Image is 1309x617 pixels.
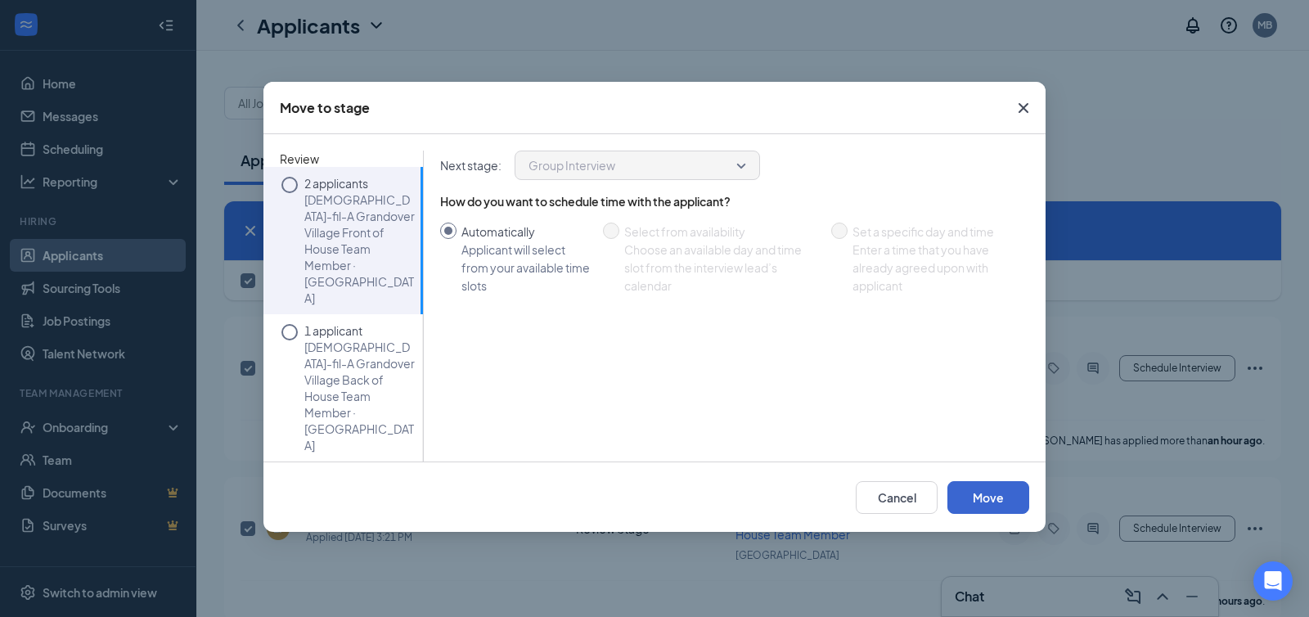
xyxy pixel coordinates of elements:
[280,322,299,342] svg: Circle
[280,175,299,195] svg: Circle
[304,339,415,453] p: [DEMOGRAPHIC_DATA]-fil-A Grandover Village Back of House Team Member · [GEOGRAPHIC_DATA]
[1001,82,1046,134] button: Close
[529,153,615,178] span: Group Interview
[624,241,818,295] div: Choose an available day and time slot from the interview lead’s calendar
[304,191,415,306] p: [DEMOGRAPHIC_DATA]-fil-A Grandover Village Front of House Team Member · [GEOGRAPHIC_DATA]
[440,157,502,173] p: Next stage :
[280,151,423,167] span: Review
[856,481,938,514] button: Cancel
[852,241,1016,295] div: Enter a time that you have already agreed upon with applicant
[1253,561,1293,601] div: Open Intercom Messenger
[304,175,415,191] p: 2 applicants
[852,223,1016,241] div: Set a specific day and time
[1014,98,1033,118] svg: Cross
[624,223,818,241] div: Select from availability
[440,193,1029,209] div: How do you want to schedule time with the applicant?
[461,241,590,295] div: Applicant will select from your available time slots
[280,99,370,117] div: Move to stage
[461,223,590,241] div: Automatically
[947,481,1029,514] button: Move
[304,322,415,339] p: 1 applicant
